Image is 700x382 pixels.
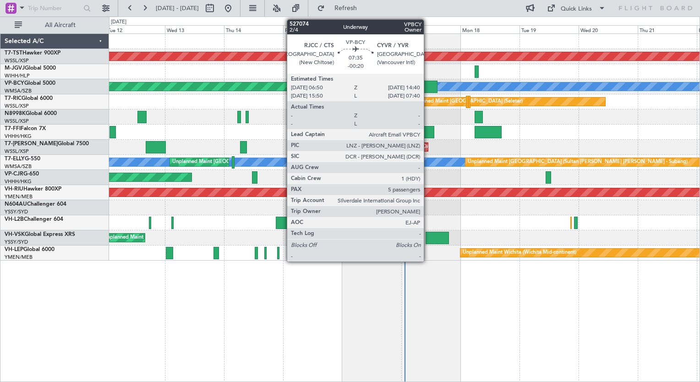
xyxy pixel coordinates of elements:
a: N604AUChallenger 604 [5,202,66,207]
span: All Aircraft [24,22,97,28]
span: T7-FFI [5,126,21,131]
span: [DATE] - [DATE] [156,4,199,12]
a: VHHH/HKG [5,133,32,140]
span: N8998K [5,111,26,116]
div: Planned Maint [GEOGRAPHIC_DATA] (Seletar) [350,140,457,154]
button: Quick Links [542,1,610,16]
div: Sun 17 [401,25,460,33]
span: VH-VSK [5,232,25,237]
a: N8998KGlobal 6000 [5,111,57,116]
div: Unplanned Maint [GEOGRAPHIC_DATA] (Sultan [PERSON_NAME] [PERSON_NAME] - Subang) [468,155,688,169]
a: T7-TSTHawker 900XP [5,50,60,56]
a: YMEN/MEB [5,193,33,200]
a: VHHH/HKG [5,178,32,185]
a: WMSA/SZB [5,87,32,94]
span: N604AU [5,202,27,207]
a: VH-RIUHawker 800XP [5,186,61,192]
a: T7-FFIFalcon 7X [5,126,46,131]
button: All Aircraft [10,18,99,33]
a: YMEN/MEB [5,254,33,261]
a: YSSY/SYD [5,208,28,215]
div: Tue 19 [520,25,579,33]
span: VP-BCY [5,81,24,86]
a: VH-VSKGlobal Express XRS [5,232,75,237]
div: Thu 21 [638,25,697,33]
div: Sat 16 [342,25,401,33]
span: VH-L2B [5,217,24,222]
span: T7-[PERSON_NAME] [5,141,58,147]
input: Trip Number [28,1,81,15]
a: YSSY/SYD [5,239,28,246]
a: T7-ELLYG-550 [5,156,40,162]
a: VP-BCYGlobal 5000 [5,81,55,86]
div: Tue 12 [106,25,165,33]
a: VH-L2BChallenger 604 [5,217,63,222]
a: WSSL/XSP [5,118,29,125]
span: M-JGVJ [5,65,25,71]
a: WIHH/HLP [5,72,30,79]
div: Unplanned Maint [GEOGRAPHIC_DATA] (Sultan [PERSON_NAME] [PERSON_NAME] - Subang) [172,155,392,169]
a: VP-CJRG-650 [5,171,39,177]
span: T7-TST [5,50,22,56]
div: Thu 14 [224,25,283,33]
div: Wed 13 [165,25,224,33]
span: VH-LEP [5,247,23,252]
a: WSSL/XSP [5,148,29,155]
div: Wed 20 [579,25,638,33]
a: WMSA/SZB [5,163,32,170]
div: Mon 18 [460,25,520,33]
span: VH-RIU [5,186,23,192]
span: Refresh [327,5,365,11]
a: T7-[PERSON_NAME]Global 7500 [5,141,89,147]
a: WSSL/XSP [5,57,29,64]
div: Planned Maint [GEOGRAPHIC_DATA] (Seletar) [362,65,470,78]
div: Unplanned Maint Wichita (Wichita Mid-continent) [463,246,576,260]
span: T7-RIC [5,96,22,101]
div: Quick Links [561,5,592,14]
a: VH-LEPGlobal 6000 [5,247,55,252]
div: Fri 15 [283,25,342,33]
a: T7-RICGlobal 6000 [5,96,53,101]
a: M-JGVJGlobal 5000 [5,65,56,71]
div: Unplanned Maint [GEOGRAPHIC_DATA] (Seletar) [409,95,523,109]
button: Refresh [313,1,368,16]
span: VP-CJR [5,171,23,177]
div: [DATE] [111,18,126,26]
span: T7-ELLY [5,156,25,162]
a: WSSL/XSP [5,103,29,109]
